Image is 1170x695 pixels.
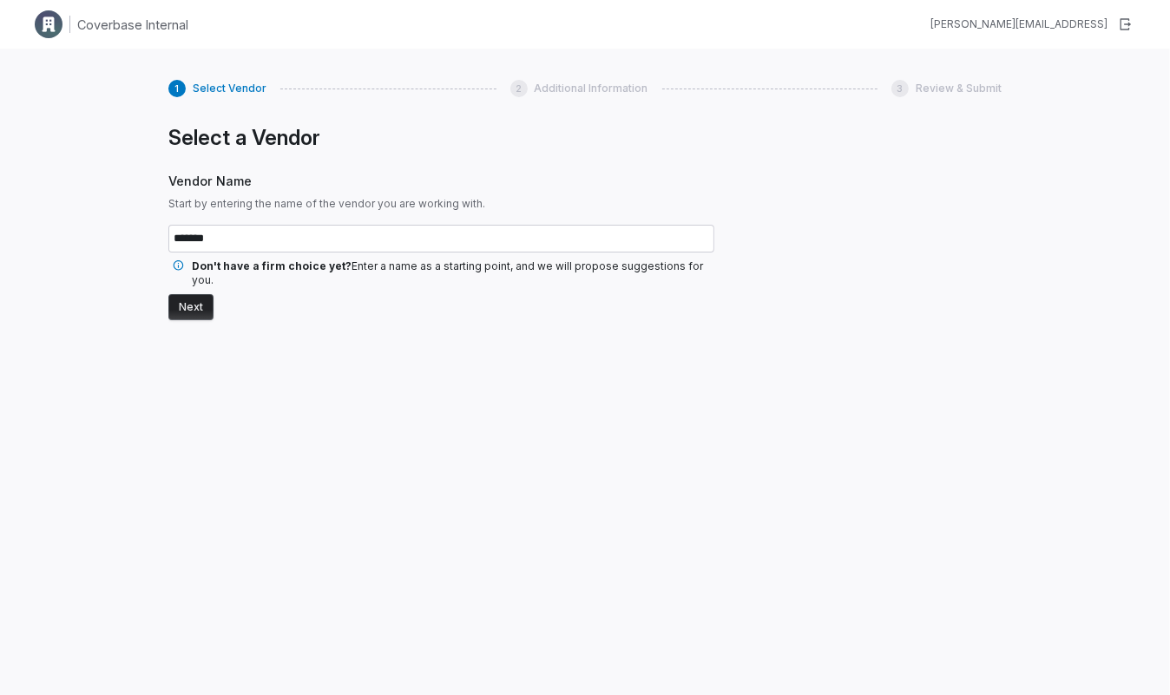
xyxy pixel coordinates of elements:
div: [PERSON_NAME][EMAIL_ADDRESS] [930,17,1108,31]
div: 3 [891,80,909,97]
span: Additional Information [535,82,648,95]
span: Don't have a firm choice yet? [192,259,352,272]
button: Next [168,294,214,320]
div: 2 [510,80,528,97]
span: Vendor Name [168,172,714,190]
span: Start by entering the name of the vendor you are working with. [168,197,714,211]
h1: Coverbase Internal [77,16,188,34]
div: 1 [168,80,186,97]
span: Review & Submit [916,82,1002,95]
h1: Select a Vendor [168,125,714,151]
span: Select Vendor [193,82,266,95]
img: Clerk Logo [35,10,62,38]
span: Enter a name as a starting point, and we will propose suggestions for you. [192,259,703,286]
